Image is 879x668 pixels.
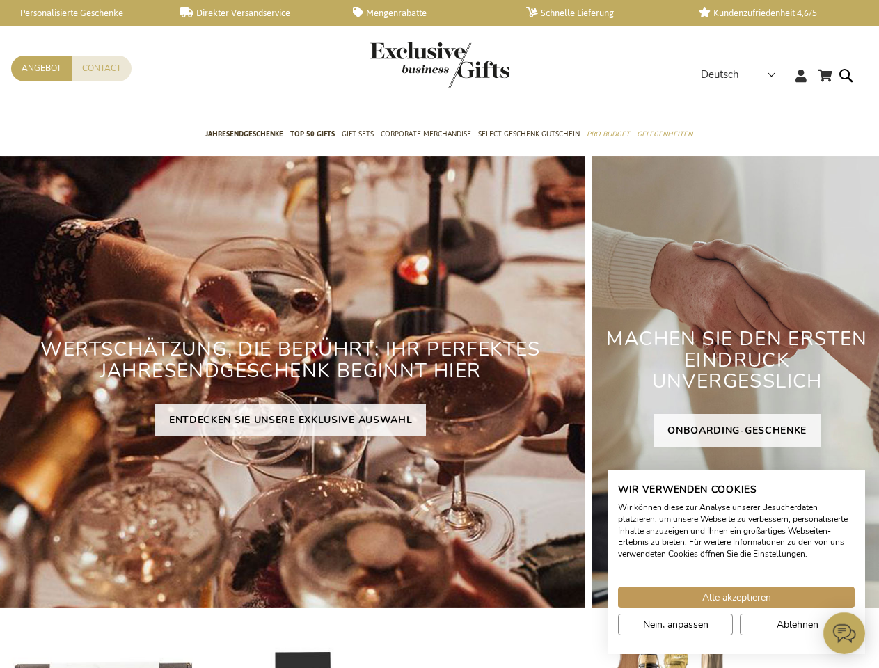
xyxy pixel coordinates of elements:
[618,484,855,496] h2: Wir verwenden Cookies
[618,502,855,560] p: Wir können diese zur Analyse unserer Besucherdaten platzieren, um unsere Webseite zu verbessern, ...
[701,67,784,83] div: Deutsch
[637,127,692,141] span: Gelegenheiten
[370,42,509,88] img: Exclusive Business gifts logo
[381,127,471,141] span: Corporate Merchandise
[526,7,677,19] a: Schnelle Lieferung
[72,56,132,81] a: Contact
[618,587,855,608] button: Akzeptieren Sie alle cookies
[205,127,283,141] span: Jahresendgeschenke
[740,614,855,635] button: Alle verweigern cookies
[370,42,440,88] a: store logo
[654,414,821,447] a: ONBOARDING-GESCHENKE
[353,7,504,19] a: Mengenrabatte
[180,7,331,19] a: Direkter Versandservice
[701,67,739,83] span: Deutsch
[699,7,850,19] a: Kundenzufriedenheit 4,6/5
[777,617,818,632] span: Ablehnen
[290,127,335,141] span: TOP 50 Gifts
[587,127,630,141] span: Pro Budget
[478,127,580,141] span: Select Geschenk Gutschein
[823,612,865,654] iframe: belco-activator-frame
[7,7,158,19] a: Personalisierte Geschenke
[643,617,708,632] span: Nein, anpassen
[155,404,427,436] a: ENTDECKEN SIE UNSERE EXKLUSIVE AUSWAHL
[618,614,733,635] button: cookie Einstellungen anpassen
[11,56,72,81] a: Angebot
[702,590,771,605] span: Alle akzeptieren
[342,127,374,141] span: Gift Sets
